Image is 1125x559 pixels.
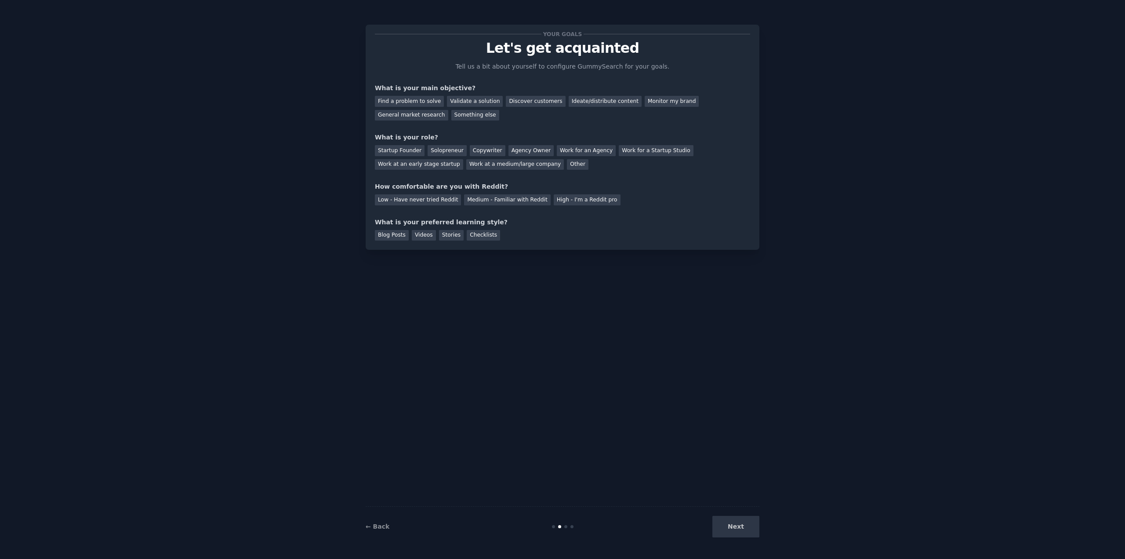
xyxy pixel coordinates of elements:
div: Something else [451,110,499,121]
div: What is your main objective? [375,84,750,93]
div: General market research [375,110,448,121]
div: Work for a Startup Studio [619,145,693,156]
div: Low - Have never tried Reddit [375,194,461,205]
p: Let's get acquainted [375,40,750,56]
div: Solopreneur [428,145,466,156]
div: Blog Posts [375,230,409,241]
div: Other [567,159,588,170]
div: How comfortable are you with Reddit? [375,182,750,191]
div: Copywriter [470,145,505,156]
div: Videos [412,230,436,241]
div: Ideate/distribute content [569,96,642,107]
div: Startup Founder [375,145,425,156]
a: ← Back [366,523,389,530]
div: Work at an early stage startup [375,159,463,170]
div: Medium - Familiar with Reddit [464,194,550,205]
div: Stories [439,230,464,241]
div: What is your preferred learning style? [375,218,750,227]
div: Discover customers [506,96,565,107]
div: Find a problem to solve [375,96,444,107]
div: Checklists [467,230,500,241]
span: Your goals [541,29,584,39]
div: Work at a medium/large company [466,159,564,170]
div: Agency Owner [508,145,554,156]
div: Validate a solution [447,96,503,107]
div: High - I'm a Reddit pro [554,194,621,205]
div: Monitor my brand [645,96,699,107]
div: What is your role? [375,133,750,142]
p: Tell us a bit about yourself to configure GummySearch for your goals. [452,62,673,71]
div: Work for an Agency [557,145,616,156]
